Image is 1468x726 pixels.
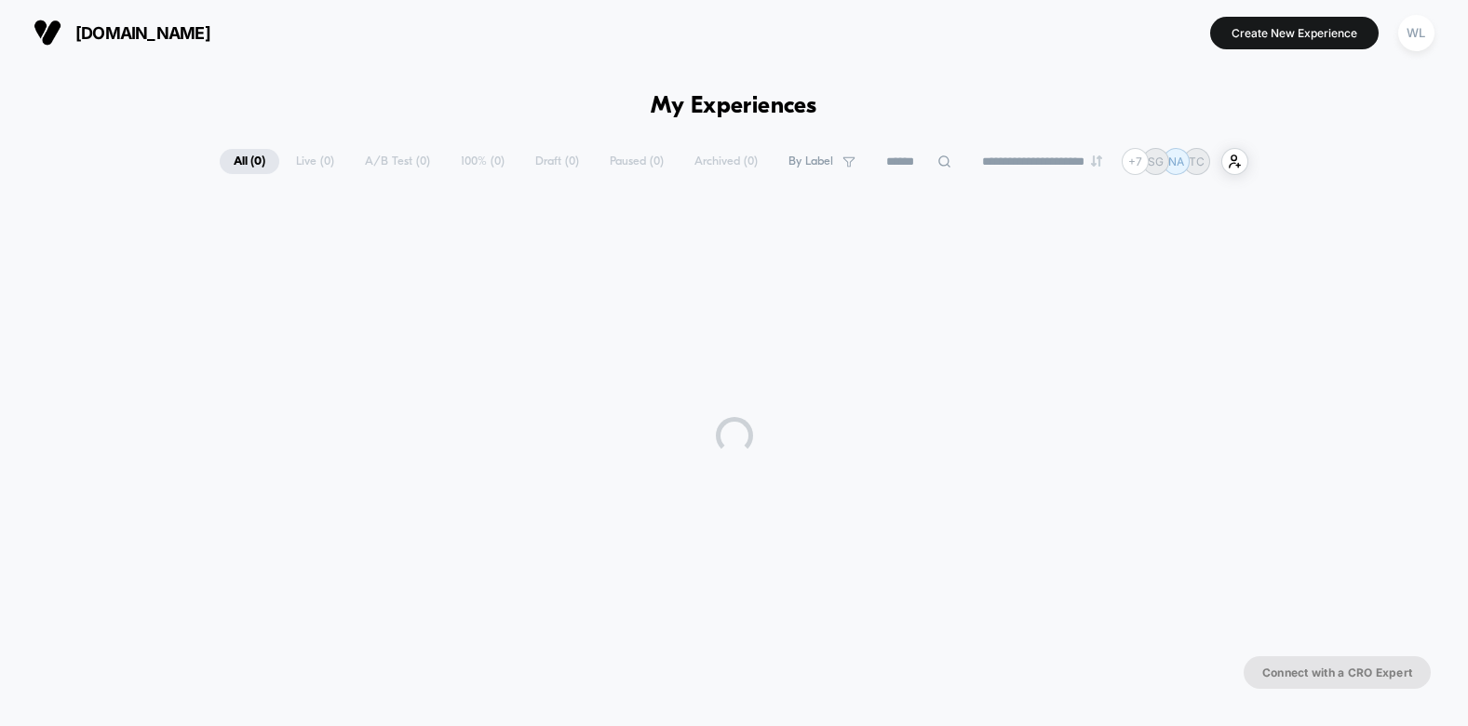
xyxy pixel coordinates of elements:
[75,23,210,43] span: [DOMAIN_NAME]
[1393,14,1440,52] button: WL
[28,18,216,47] button: [DOMAIN_NAME]
[1210,17,1379,49] button: Create New Experience
[1398,15,1434,51] div: WL
[651,93,817,120] h1: My Experiences
[1244,656,1431,689] button: Connect with a CRO Expert
[1091,155,1102,167] img: end
[1122,148,1149,175] div: + 7
[788,155,833,168] span: By Label
[1148,155,1164,168] p: SG
[34,19,61,47] img: Visually logo
[1189,155,1205,168] p: TC
[220,149,279,174] span: All ( 0 )
[1168,155,1184,168] p: NA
